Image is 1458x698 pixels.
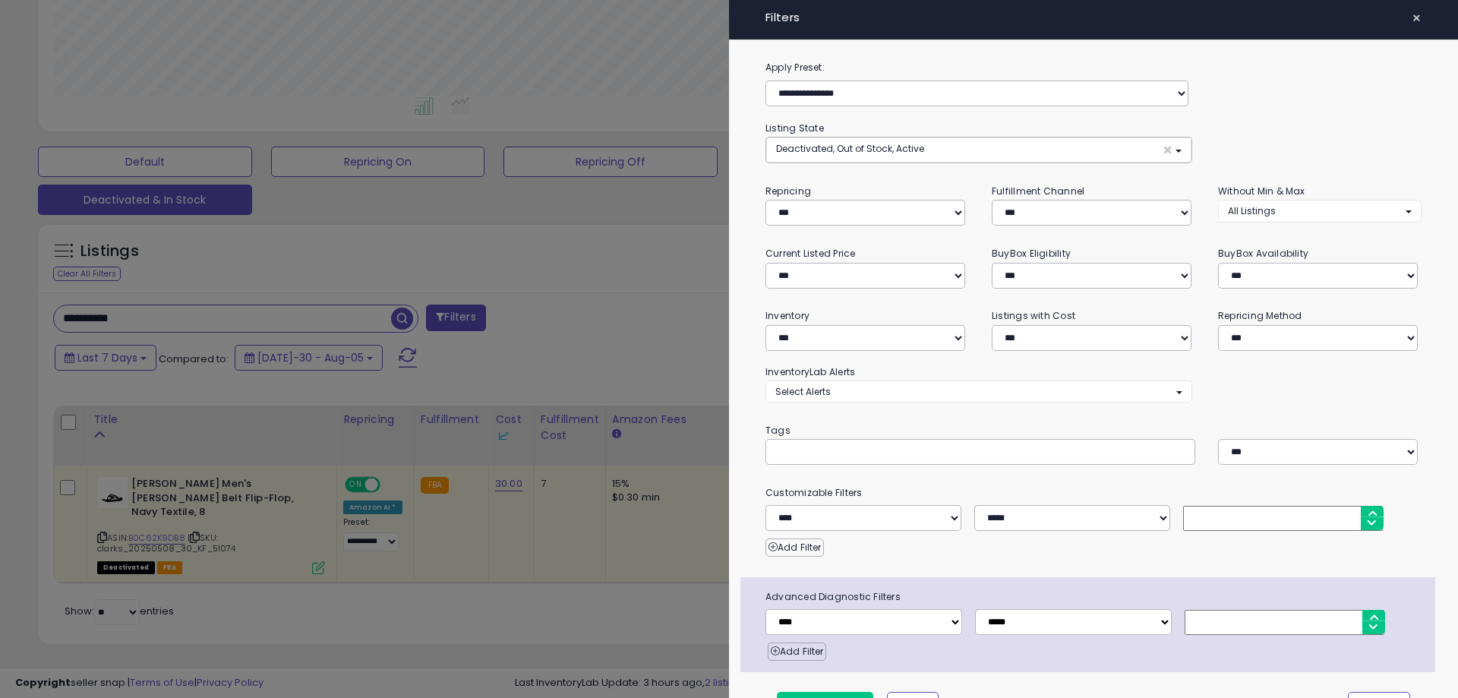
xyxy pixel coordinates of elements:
[1228,204,1276,217] span: All Listings
[765,365,855,378] small: InventoryLab Alerts
[754,422,1433,439] small: Tags
[1163,142,1172,158] span: ×
[765,185,811,197] small: Repricing
[1218,185,1305,197] small: Without Min & Max
[754,589,1435,605] span: Advanced Diagnostic Filters
[992,185,1084,197] small: Fulfillment Channel
[765,539,824,557] button: Add Filter
[768,643,826,661] button: Add Filter
[1218,247,1308,260] small: BuyBox Availability
[754,485,1433,501] small: Customizable Filters
[992,247,1071,260] small: BuyBox Eligibility
[765,309,809,322] small: Inventory
[992,309,1075,322] small: Listings with Cost
[776,142,924,155] span: Deactivated, Out of Stock, Active
[1218,200,1422,222] button: All Listings
[1412,8,1422,29] span: ×
[765,381,1192,403] button: Select Alerts
[766,137,1191,163] button: Deactivated, Out of Stock, Active ×
[1218,309,1302,322] small: Repricing Method
[765,11,1422,24] h4: Filters
[775,385,831,398] span: Select Alerts
[1406,8,1428,29] button: ×
[765,122,824,134] small: Listing State
[754,59,1433,76] label: Apply Preset:
[765,247,855,260] small: Current Listed Price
